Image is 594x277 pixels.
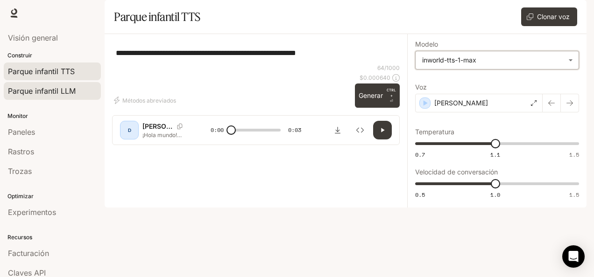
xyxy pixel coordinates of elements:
span: 0.7 [415,151,425,159]
p: CTRL + [387,87,396,98]
p: Modelo [415,41,438,48]
p: ¡Hola mundo! ¡Qué día tan maravilloso para ser un modelo de texto a voz! [142,131,188,139]
span: 1.1 [490,151,500,159]
p: [PERSON_NAME] [434,98,488,108]
button: Descargar audio [328,121,347,139]
button: Clonar voz [521,7,577,26]
font: Generar [359,90,383,102]
font: ⏎ [390,99,393,103]
span: 1.5 [569,151,579,159]
button: GenerarCTRL +⏎ [355,83,400,108]
font: 0.000640 [363,74,390,81]
div: inworld-tts-1-max [422,55,564,65]
p: $ [360,74,390,82]
div: D [122,123,137,138]
button: Inspeccionar [351,121,369,139]
font: Clonar voz [537,11,570,23]
button: Métodos abreviados [112,93,180,108]
button: Copiar ID de voz [173,124,186,129]
span: 1.5 [569,191,579,199]
font: Métodos abreviados [122,96,176,105]
span: 0:03 [288,125,301,135]
p: 64 / 1000 [377,64,400,72]
p: Velocidad de conversación [415,169,498,175]
span: 0.5 [415,191,425,199]
span: 1.0 [490,191,500,199]
div: Abra Intercom Messenger [562,245,585,268]
span: 0:00 [211,125,224,135]
p: Voz [415,84,427,90]
h1: Parque infantil TTS [114,7,200,26]
p: [PERSON_NAME] [142,122,173,131]
p: Temperatura [415,129,454,135]
div: inworld-tts-1-max [416,51,579,69]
